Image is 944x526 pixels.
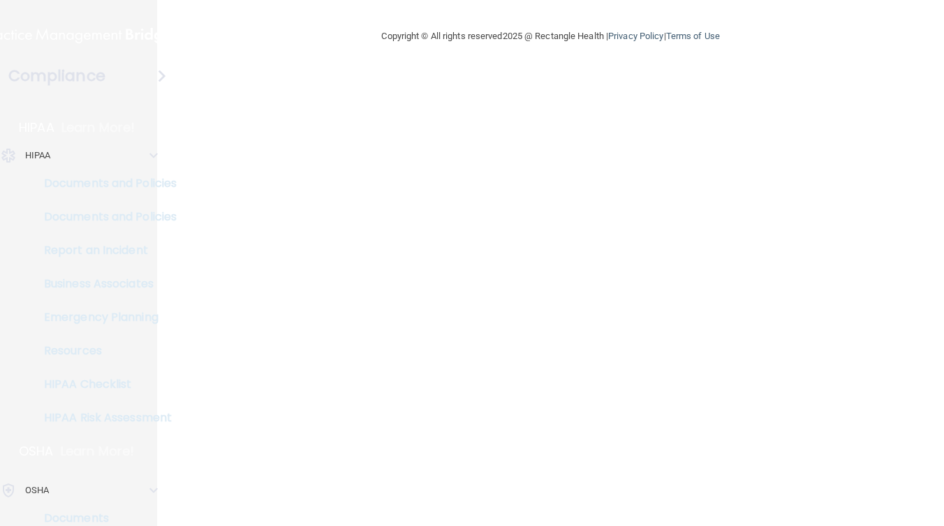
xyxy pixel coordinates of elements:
p: HIPAA Checklist [9,377,200,391]
p: HIPAA [25,147,51,164]
a: Privacy Policy [608,31,663,41]
a: Terms of Use [666,31,720,41]
p: OSHA [19,443,54,460]
p: HIPAA [19,119,54,136]
p: Report an Incident [9,243,200,257]
p: Learn More! [61,443,135,460]
p: Documents and Policies [9,176,200,190]
p: Documents and Policies [9,210,200,224]
h4: Compliance [8,66,105,86]
div: Copyright © All rights reserved 2025 @ Rectangle Health | | [296,14,806,59]
p: HIPAA Risk Assessment [9,411,200,425]
p: Resources [9,344,200,358]
p: OSHA [25,482,49,499]
p: Documents [9,511,200,525]
p: Learn More! [61,119,135,136]
p: Emergency Planning [9,310,200,324]
p: Business Associates [9,277,200,291]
